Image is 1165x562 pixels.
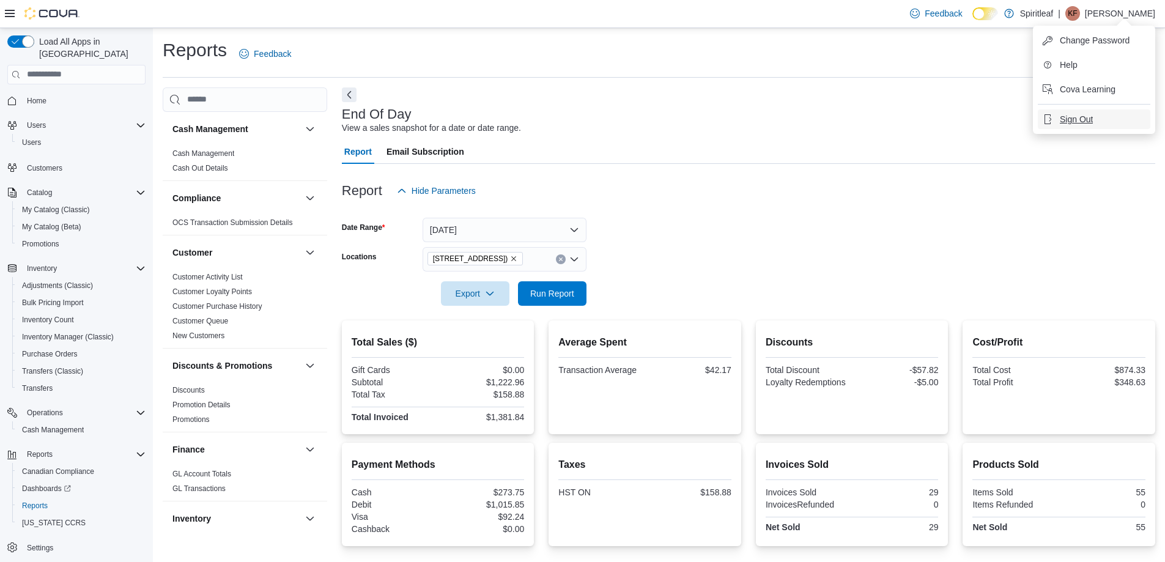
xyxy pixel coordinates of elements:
span: Promotions [22,239,59,249]
button: Compliance [172,192,300,204]
a: GL Transactions [172,484,226,493]
div: Items Sold [972,487,1056,497]
a: Customer Loyalty Points [172,287,252,296]
span: Canadian Compliance [22,467,94,476]
span: Cash Management [22,425,84,435]
span: Bulk Pricing Import [17,295,146,310]
div: Discounts & Promotions [163,383,327,432]
a: Cash Management [172,149,234,158]
button: Clear input [556,254,566,264]
div: Cashback [352,524,435,534]
button: Inventory [2,260,150,277]
span: Canadian Compliance [17,464,146,479]
div: Transaction Average [558,365,642,375]
span: Settings [22,540,146,555]
button: Cova Learning [1038,79,1150,99]
span: Help [1060,59,1078,71]
span: Feedback [925,7,962,20]
div: $874.33 [1062,365,1145,375]
div: Invoices Sold [766,487,849,497]
button: Inventory [172,512,300,525]
a: Dashboards [17,481,76,496]
span: My Catalog (Classic) [22,205,90,215]
span: Users [22,138,41,147]
strong: Net Sold [972,522,1007,532]
span: Operations [22,405,146,420]
button: Run Report [518,281,586,306]
button: Help [1038,55,1150,75]
div: -$57.82 [854,365,938,375]
button: Settings [2,539,150,556]
button: Promotions [12,235,150,253]
div: View a sales snapshot for a date or date range. [342,122,521,135]
div: InvoicesRefunded [766,500,849,509]
div: 29 [854,487,938,497]
span: Promotion Details [172,400,231,410]
a: Promotion Details [172,401,231,409]
div: $42.17 [648,365,731,375]
button: Purchase Orders [12,346,150,363]
div: HST ON [558,487,642,497]
div: Items Refunded [972,500,1056,509]
span: Dark Mode [972,20,973,21]
div: $0.00 [440,524,524,534]
button: Catalog [22,185,57,200]
span: GL Transactions [172,484,226,494]
a: Inventory Manager (Classic) [17,330,119,344]
a: Inventory Count [17,312,79,327]
button: Remove 578 - Spiritleaf Bridge St (Campbellford) from selection in this group [510,255,517,262]
a: Canadian Compliance [17,464,99,479]
button: Cash Management [12,421,150,438]
span: Promotions [17,237,146,251]
span: Users [27,120,46,130]
a: New Customers [172,331,224,340]
button: Inventory Count [12,311,150,328]
span: Change Password [1060,34,1130,46]
span: KF [1068,6,1077,21]
label: Date Range [342,223,385,232]
span: Home [22,93,146,108]
a: Transfers (Classic) [17,364,88,379]
button: Sign Out [1038,109,1150,129]
div: Debit [352,500,435,509]
span: Inventory [27,264,57,273]
span: Dashboards [22,484,71,494]
h2: Discounts [766,335,939,350]
button: Change Password [1038,31,1150,50]
button: Compliance [303,191,317,205]
a: Users [17,135,46,150]
span: Inventory [22,261,146,276]
div: 0 [854,500,938,509]
span: Customers [27,163,62,173]
button: Inventory Manager (Classic) [12,328,150,346]
div: $158.88 [648,487,731,497]
h2: Products Sold [972,457,1145,472]
div: $1,015.85 [440,500,524,509]
input: Dark Mode [972,7,998,20]
label: Locations [342,252,377,262]
span: My Catalog (Beta) [17,220,146,234]
span: Users [22,118,146,133]
span: Cash Management [17,423,146,437]
button: Cash Management [303,122,317,136]
div: Gift Cards [352,365,435,375]
span: Users [17,135,146,150]
a: Promotions [172,415,210,424]
a: Transfers [17,381,57,396]
div: $1,381.84 [440,412,524,422]
span: Reports [22,501,48,511]
button: Reports [2,446,150,463]
button: Finance [172,443,300,456]
span: Transfers (Classic) [22,366,83,376]
div: Visa [352,512,435,522]
a: Customer Activity List [172,273,243,281]
button: Users [2,117,150,134]
div: $348.63 [1062,377,1145,387]
h2: Payment Methods [352,457,525,472]
button: Discounts & Promotions [303,358,317,373]
div: -$5.00 [854,377,938,387]
a: Feedback [234,42,296,66]
span: Operations [27,408,63,418]
button: Open list of options [569,254,579,264]
a: GL Account Totals [172,470,231,478]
